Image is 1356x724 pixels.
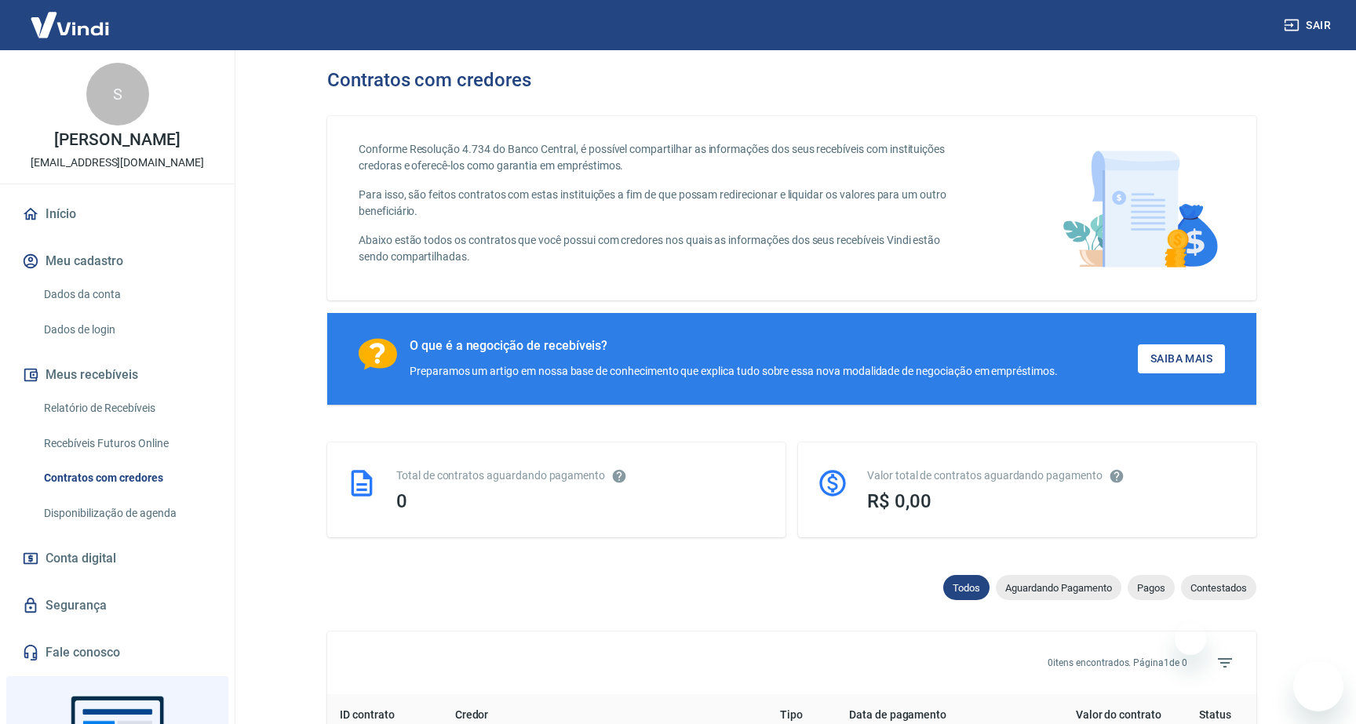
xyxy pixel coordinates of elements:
[1293,661,1343,711] iframe: Botão para abrir a janela de mensagens
[1128,575,1175,600] div: Pagos
[31,155,204,171] p: [EMAIL_ADDRESS][DOMAIN_NAME]
[396,468,767,484] div: Total de contratos aguardando pagamento
[1128,582,1175,594] span: Pagos
[38,462,216,494] a: Contratos com credores
[19,358,216,392] button: Meus recebíveis
[19,635,216,670] a: Fale conosco
[19,1,121,49] img: Vindi
[1109,468,1125,484] svg: O valor comprometido não se refere a pagamentos pendentes na Vindi e sim como garantia a outras i...
[19,588,216,623] a: Segurança
[996,582,1121,594] span: Aguardando Pagamento
[54,132,180,148] p: [PERSON_NAME]
[611,468,627,484] svg: Esses contratos não se referem à Vindi, mas sim a outras instituições.
[1181,582,1256,594] span: Contestados
[410,363,1058,380] div: Preparamos um artigo em nossa base de conhecimento que explica tudo sobre essa nova modalidade de...
[38,427,216,460] a: Recebíveis Futuros Online
[867,468,1238,484] div: Valor total de contratos aguardando pagamento
[38,278,216,311] a: Dados da conta
[19,244,216,278] button: Meu cadastro
[359,232,965,265] p: Abaixo estão todos os contratos que você possui com credores nos quais as informações dos seus re...
[943,582,990,594] span: Todos
[19,541,216,576] a: Conta digital
[410,338,1058,354] div: O que é a negocição de recebíveis?
[1138,344,1225,373] a: Saiba Mais
[1206,644,1244,682] span: Filtros
[359,141,965,174] p: Conforme Resolução 4.734 do Banco Central, é possível compartilhar as informações dos seus recebí...
[38,314,216,346] a: Dados de login
[943,575,990,600] div: Todos
[1181,575,1256,600] div: Contestados
[1048,656,1187,670] p: 0 itens encontrados. Página 1 de 0
[1175,624,1206,655] iframe: Fechar mensagem
[1055,141,1225,275] img: main-image.9f1869c469d712ad33ce.png
[1281,11,1337,40] button: Sair
[867,490,931,512] span: R$ 0,00
[996,575,1121,600] div: Aguardando Pagamento
[86,63,149,126] div: S
[19,197,216,231] a: Início
[396,490,767,512] div: 0
[359,187,965,220] p: Para isso, são feitos contratos com estas instituições a fim de que possam redirecionar e liquida...
[359,338,397,370] img: Ícone com um ponto de interrogação.
[327,69,531,91] h3: Contratos com credores
[46,548,116,569] span: Conta digital
[38,392,216,424] a: Relatório de Recebíveis
[38,497,216,529] a: Disponibilização de agenda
